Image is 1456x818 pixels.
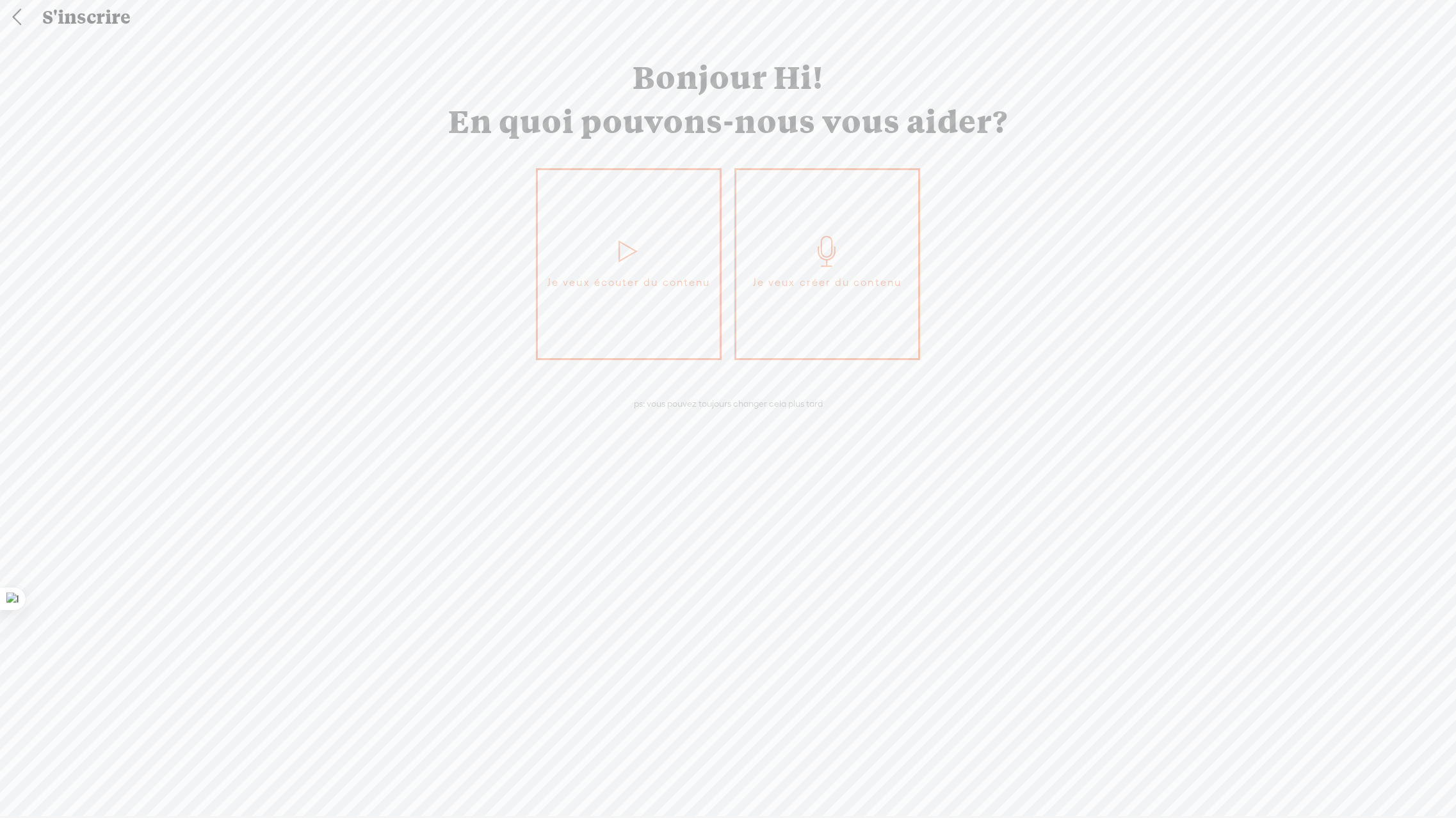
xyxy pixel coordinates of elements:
[626,61,830,92] div: Bonjour Hi!
[442,106,1014,136] div: En quoi pouvons-nous vous aider?
[547,273,710,292] span: Je veux écouter du contenu
[753,273,902,292] span: Je veux créer du contenu
[627,398,829,409] div: ps: vous pouvez toujours changer cela plus tard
